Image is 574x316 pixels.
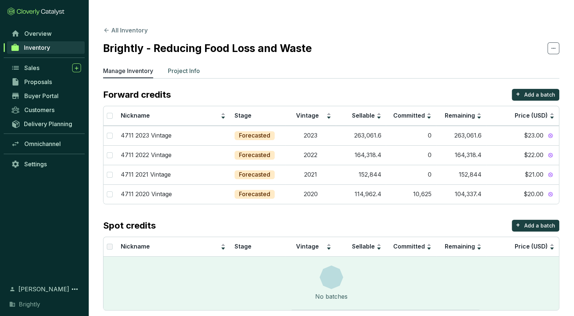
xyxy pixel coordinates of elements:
a: Overview [7,27,85,40]
span: Buyer Portal [24,92,59,100]
span: Omnichannel [24,140,61,147]
span: Overview [24,30,52,37]
h2: Brightly - Reducing Food Loss and Waste [103,41,312,56]
p: Add a batch [524,222,555,229]
span: Customers [24,106,54,114]
span: Sales [24,64,39,72]
td: 263,061.6 [336,126,386,145]
span: Sellable [352,112,375,119]
p: Add a batch [524,91,555,98]
p: 4711 2023 Vintage [121,132,172,140]
p: + [516,220,520,230]
span: Remaining [445,243,475,250]
button: All Inventory [103,26,148,35]
p: Spot credits [103,220,156,232]
p: Forecasted [239,151,270,159]
p: 4711 2021 Vintage [121,171,171,179]
span: Nickname [121,243,150,250]
a: Sales [7,62,85,74]
a: Settings [7,158,85,170]
button: +Add a batch [512,220,559,232]
a: Delivery Planning [7,118,85,130]
p: 4711 2020 Vintage [121,190,172,198]
td: 263,061.6 [436,126,486,145]
span: $20.00 [524,190,543,198]
p: Project Info [168,66,200,75]
div: No batches [315,292,348,301]
td: 164,318.4 [436,145,486,165]
span: Vintage [296,112,319,119]
span: $23.00 [524,132,543,140]
span: Proposals [24,78,52,86]
button: +Add a batch [512,89,559,101]
span: Vintage [296,243,319,250]
span: Sellable [352,243,375,250]
td: 0 [386,165,436,184]
td: 2023 [286,126,336,145]
a: Omnichannel [7,138,85,150]
td: 104,337.4 [436,184,486,204]
p: Manage Inventory [103,66,153,75]
span: Delivery Planning [24,120,72,128]
a: Customers [7,104,85,116]
td: 2021 [286,165,336,184]
span: Stage [235,243,251,250]
td: 2020 [286,184,336,204]
td: 114,962.4 [336,184,386,204]
td: 0 [386,126,436,145]
span: $22.00 [524,151,543,159]
p: Forecasted [239,171,270,179]
a: Buyer Portal [7,90,85,102]
span: Price (USD) [515,243,548,250]
span: Committed [393,243,425,250]
td: 164,318.4 [336,145,386,165]
span: Stage [235,112,251,119]
span: Settings [24,160,47,168]
a: Inventory [7,41,85,54]
span: $21.00 [525,171,543,179]
p: Forward credits [103,89,171,101]
td: 10,625 [386,184,436,204]
p: Forecasted [239,190,270,198]
p: 4711 2022 Vintage [121,151,172,159]
span: [PERSON_NAME] [18,285,69,294]
th: Stage [230,106,286,126]
span: Committed [393,112,425,119]
th: Stage [230,237,286,257]
td: 152,844 [436,165,486,184]
p: Forecasted [239,132,270,140]
span: Remaining [445,112,475,119]
td: 2022 [286,145,336,165]
span: Price (USD) [515,112,548,119]
a: Proposals [7,76,85,88]
span: Nickname [121,112,150,119]
td: 152,844 [336,165,386,184]
td: 0 [386,145,436,165]
p: + [516,89,520,99]
span: Brightly [19,300,40,309]
span: Inventory [24,44,50,51]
